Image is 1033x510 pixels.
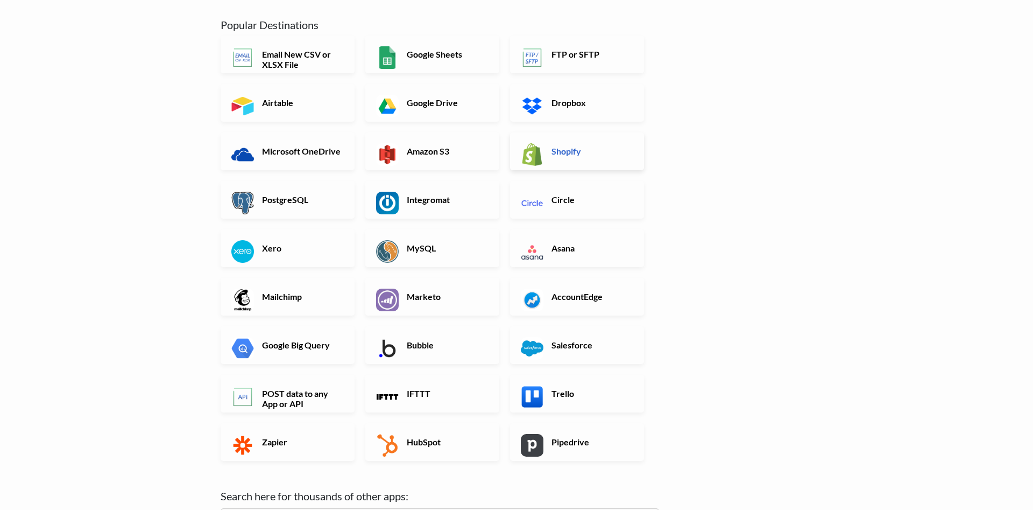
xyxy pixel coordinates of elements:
[231,337,254,360] img: Google Big Query App & API
[231,192,254,214] img: PostgreSQL App & API
[404,49,489,59] h6: Google Sheets
[259,194,344,205] h6: PostgreSQL
[221,36,355,73] a: Email New CSV or XLSX File
[259,340,344,350] h6: Google Big Query
[365,84,499,122] a: Google Drive
[231,46,254,69] img: Email New CSV or XLSX File App & API
[521,95,543,117] img: Dropbox App & API
[510,181,644,219] a: Circle
[259,146,344,156] h6: Microsoft OneDrive
[521,143,543,166] img: Shopify App & API
[521,289,543,311] img: AccountEdge App & API
[231,240,254,263] img: Xero App & API
[221,181,355,219] a: PostgreSQL
[376,289,399,311] img: Marketo App & API
[221,84,355,122] a: Airtable
[259,291,344,302] h6: Mailchimp
[365,423,499,461] a: HubSpot
[259,388,344,409] h6: POST data to any App or API
[521,386,543,408] img: Trello App & API
[221,18,659,31] h5: Popular Destinations
[221,423,355,461] a: Zapier
[404,146,489,156] h6: Amazon S3
[510,229,644,267] a: Asana
[979,456,1020,497] iframe: Drift Widget Chat Controller
[549,340,633,350] h6: Salesforce
[221,488,659,504] label: Search here for thousands of other apps:
[376,46,399,69] img: Google Sheets App & API
[221,132,355,170] a: Microsoft OneDrive
[259,97,344,108] h6: Airtable
[510,132,644,170] a: Shopify
[221,326,355,364] a: Google Big Query
[376,386,399,408] img: IFTTT App & API
[221,229,355,267] a: Xero
[549,243,633,253] h6: Asana
[510,375,644,413] a: Trello
[376,240,399,263] img: MySQL App & API
[510,36,644,73] a: FTP or SFTP
[404,97,489,108] h6: Google Drive
[549,97,633,108] h6: Dropbox
[365,36,499,73] a: Google Sheets
[221,375,355,413] a: POST data to any App or API
[510,423,644,461] a: Pipedrive
[521,240,543,263] img: Asana App & API
[376,95,399,117] img: Google Drive App & API
[231,289,254,311] img: Mailchimp App & API
[231,143,254,166] img: Microsoft OneDrive App & API
[549,388,633,399] h6: Trello
[549,194,633,205] h6: Circle
[404,291,489,302] h6: Marketo
[376,434,399,457] img: HubSpot App & API
[404,437,489,447] h6: HubSpot
[549,437,633,447] h6: Pipedrive
[365,132,499,170] a: Amazon S3
[365,229,499,267] a: MySQL
[521,337,543,360] img: Salesforce App & API
[259,437,344,447] h6: Zapier
[404,243,489,253] h6: MySQL
[376,192,399,214] img: Integromat App & API
[521,46,543,69] img: FTP or SFTP App & API
[231,386,254,408] img: POST data to any App or API App & API
[259,49,344,69] h6: Email New CSV or XLSX File
[404,194,489,205] h6: Integromat
[510,278,644,316] a: AccountEdge
[376,143,399,166] img: Amazon S3 App & API
[365,278,499,316] a: Marketo
[365,326,499,364] a: Bubble
[549,291,633,302] h6: AccountEdge
[549,49,633,59] h6: FTP or SFTP
[365,375,499,413] a: IFTTT
[510,326,644,364] a: Salesforce
[231,434,254,457] img: Zapier App & API
[404,388,489,399] h6: IFTTT
[231,95,254,117] img: Airtable App & API
[521,192,543,214] img: Circle App & API
[549,146,633,156] h6: Shopify
[521,434,543,457] img: Pipedrive App & API
[376,337,399,360] img: Bubble App & API
[221,278,355,316] a: Mailchimp
[510,84,644,122] a: Dropbox
[259,243,344,253] h6: Xero
[404,340,489,350] h6: Bubble
[365,181,499,219] a: Integromat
